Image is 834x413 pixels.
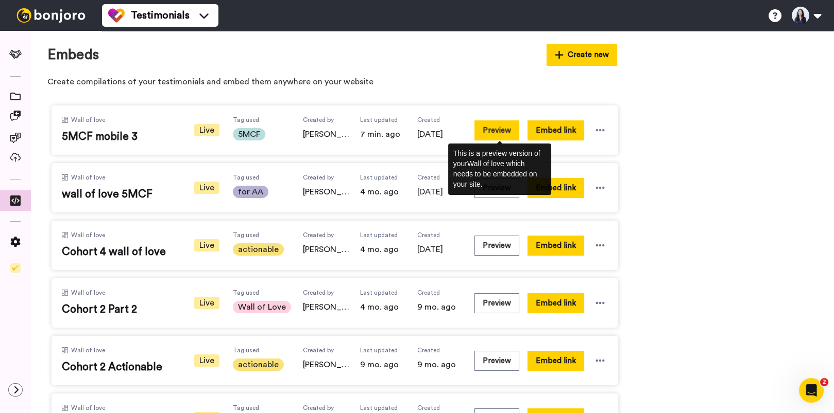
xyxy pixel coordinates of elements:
[233,358,284,371] span: actionable
[799,378,824,403] iframe: Intercom live chat
[360,173,406,182] span: Last updated
[448,143,551,195] div: This is a preview version of your Wall of love which needs to be embedded on your site.
[303,231,349,239] span: Created by
[417,289,464,297] span: Created
[303,243,349,256] span: [PERSON_NAME]
[12,8,90,23] img: bj-logo-header-white.svg
[131,8,190,23] span: Testimonials
[47,76,617,88] p: Create compilations of your testimonials and embed them anywhere on your website
[527,351,584,371] button: Embed link
[360,358,406,371] span: 9 mo. ago
[71,231,105,239] span: Wall of love
[194,354,219,367] span: Live
[233,243,284,256] span: actionable
[62,360,180,375] span: Cohort 2 Actionable
[820,378,828,386] span: 2
[474,236,519,256] button: Preview
[360,116,406,124] span: Last updated
[417,186,464,198] span: [DATE]
[360,301,406,313] span: 4 mo. ago
[71,116,105,124] span: Wall of love
[233,116,266,124] span: Tag used
[303,128,349,140] span: [PERSON_NAME]
[303,404,349,412] span: Created by
[71,346,105,354] span: Wall of love
[233,346,266,354] span: Tag used
[474,351,519,371] button: Preview
[417,243,464,256] span: [DATE]
[303,346,349,354] span: Created by
[233,289,266,297] span: Tag used
[527,293,584,313] button: Embed link
[62,187,180,202] span: wall of love 5MCF
[303,173,349,182] span: Created by
[194,124,219,136] span: Live
[417,116,464,124] span: Created
[360,243,406,256] span: 4 mo. ago
[71,289,105,297] span: Wall of love
[474,293,519,313] button: Preview
[417,231,464,239] span: Created
[303,116,349,124] span: Created by
[303,186,349,198] span: [PERSON_NAME]
[417,173,464,182] span: Created
[417,404,464,412] span: Created
[62,244,180,260] span: Cohort 4 wall of love
[417,346,464,354] span: Created
[417,358,464,371] span: 9 mo. ago
[417,301,464,313] span: 9 mo. ago
[194,239,219,252] span: Live
[194,297,219,309] span: Live
[527,236,584,256] button: Embed link
[62,129,180,145] span: 5MCF mobile 3
[303,358,349,371] span: [PERSON_NAME]
[527,120,584,140] button: Embed link
[233,231,266,239] span: Tag used
[233,301,291,313] span: Wall of Love
[547,44,618,66] button: Create new
[303,289,349,297] span: Created by
[47,47,99,63] h1: Embeds
[303,301,349,313] span: [PERSON_NAME]
[360,289,406,297] span: Last updated
[62,302,180,317] span: Cohort 2 Part 2
[360,128,406,140] span: 7 min. ago
[474,120,519,140] button: Preview
[233,128,265,140] span: 5MCF
[194,182,219,194] span: Live
[417,128,464,140] span: [DATE]
[360,231,406,239] span: Last updated
[71,404,105,412] span: Wall of love
[233,404,266,412] span: Tag used
[71,173,105,182] span: Wall of love
[360,346,406,354] span: Last updated
[360,404,406,412] span: Last updated
[233,173,266,182] span: Tag used
[10,263,21,273] img: Checklist.svg
[360,186,406,198] span: 4 mo. ago
[527,178,584,198] button: Embed link
[108,7,125,24] img: tm-color.svg
[233,186,268,198] span: for AA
